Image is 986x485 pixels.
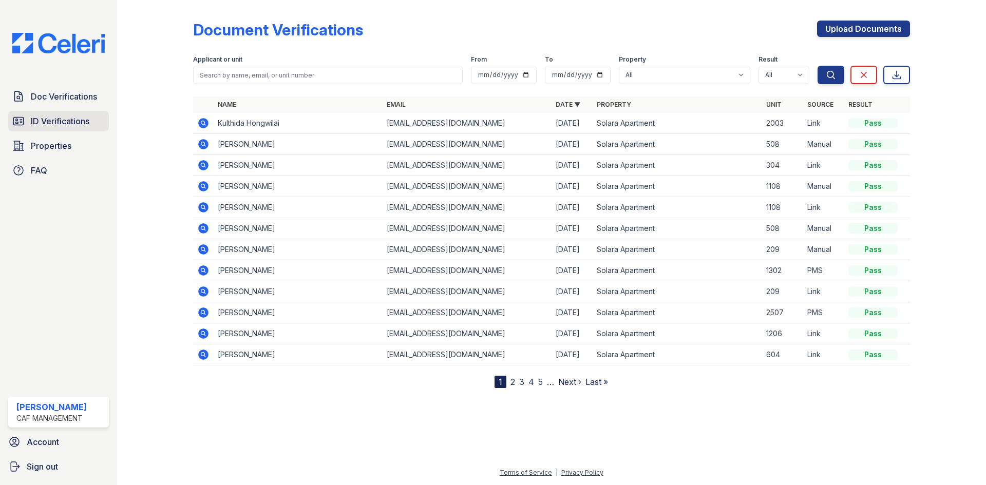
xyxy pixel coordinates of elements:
td: [EMAIL_ADDRESS][DOMAIN_NAME] [383,155,552,176]
td: [EMAIL_ADDRESS][DOMAIN_NAME] [383,218,552,239]
a: Privacy Policy [561,469,603,476]
td: Solara Apartment [593,176,762,197]
td: [DATE] [552,344,593,365]
td: Manual [803,218,844,239]
td: Solara Apartment [593,323,762,344]
td: [PERSON_NAME] [214,155,383,176]
a: 3 [519,377,524,387]
td: Link [803,197,844,218]
div: Pass [848,307,898,318]
td: PMS [803,302,844,323]
div: [PERSON_NAME] [16,401,87,413]
td: 1108 [762,176,803,197]
td: [DATE] [552,155,593,176]
td: [DATE] [552,302,593,323]
td: [EMAIL_ADDRESS][DOMAIN_NAME] [383,281,552,302]
a: Name [218,101,236,108]
td: Solara Apartment [593,344,762,365]
a: 2 [510,377,515,387]
td: [PERSON_NAME] [214,134,383,155]
div: Document Verifications [193,21,363,39]
td: [EMAIL_ADDRESS][DOMAIN_NAME] [383,260,552,281]
td: Solara Apartment [593,302,762,323]
a: 5 [538,377,543,387]
td: [DATE] [552,197,593,218]
div: Pass [848,265,898,276]
td: [DATE] [552,176,593,197]
div: Pass [848,223,898,234]
td: [DATE] [552,113,593,134]
button: Sign out [4,456,113,477]
td: Manual [803,134,844,155]
a: Account [4,432,113,452]
td: [DATE] [552,218,593,239]
td: [PERSON_NAME] [214,323,383,344]
a: Properties [8,135,109,156]
td: PMS [803,260,844,281]
td: 2003 [762,113,803,134]
td: [DATE] [552,281,593,302]
td: [EMAIL_ADDRESS][DOMAIN_NAME] [383,134,552,155]
span: Doc Verifications [31,90,97,103]
div: Pass [848,328,898,339]
a: ID Verifications [8,111,109,131]
td: Solara Apartment [593,281,762,302]
td: [EMAIL_ADDRESS][DOMAIN_NAME] [383,113,552,134]
td: Solara Apartment [593,239,762,260]
span: Properties [31,140,71,152]
td: 209 [762,281,803,302]
td: 304 [762,155,803,176]
td: Solara Apartment [593,155,762,176]
a: Result [848,101,873,108]
td: Solara Apartment [593,113,762,134]
td: [PERSON_NAME] [214,176,383,197]
div: Pass [848,202,898,212]
span: FAQ [31,164,47,177]
div: Pass [848,118,898,128]
td: Solara Apartment [593,197,762,218]
a: Next › [558,377,581,387]
td: [PERSON_NAME] [214,281,383,302]
a: Email [387,101,406,108]
div: | [556,469,558,476]
td: 1206 [762,323,803,344]
a: FAQ [8,160,109,181]
td: Link [803,113,844,134]
td: [PERSON_NAME] [214,302,383,323]
td: [DATE] [552,134,593,155]
div: Pass [848,286,898,297]
td: [EMAIL_ADDRESS][DOMAIN_NAME] [383,239,552,260]
td: 604 [762,344,803,365]
td: 1108 [762,197,803,218]
td: [EMAIL_ADDRESS][DOMAIN_NAME] [383,302,552,323]
td: [PERSON_NAME] [214,239,383,260]
td: [DATE] [552,239,593,260]
div: Pass [848,139,898,149]
label: Property [619,55,646,64]
td: Link [803,155,844,176]
span: ID Verifications [31,115,89,127]
td: [EMAIL_ADDRESS][DOMAIN_NAME] [383,197,552,218]
label: From [471,55,487,64]
span: … [547,376,554,388]
td: [EMAIL_ADDRESS][DOMAIN_NAME] [383,344,552,365]
td: Solara Apartment [593,134,762,155]
td: [EMAIL_ADDRESS][DOMAIN_NAME] [383,176,552,197]
a: Property [597,101,631,108]
a: Terms of Service [500,469,552,476]
td: 508 [762,134,803,155]
img: CE_Logo_Blue-a8612792a0a2168367f1c8372b55b34899dd931a85d93a1a3d3e32e68fde9ad4.png [4,33,113,53]
a: Doc Verifications [8,86,109,107]
label: Result [759,55,778,64]
span: Account [27,436,59,448]
div: Pass [848,244,898,255]
div: Pass [848,160,898,170]
td: Solara Apartment [593,260,762,281]
label: To [545,55,553,64]
a: Source [807,101,833,108]
td: Manual [803,176,844,197]
div: 1 [495,376,506,388]
td: [PERSON_NAME] [214,260,383,281]
td: [PERSON_NAME] [214,344,383,365]
a: 4 [528,377,534,387]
